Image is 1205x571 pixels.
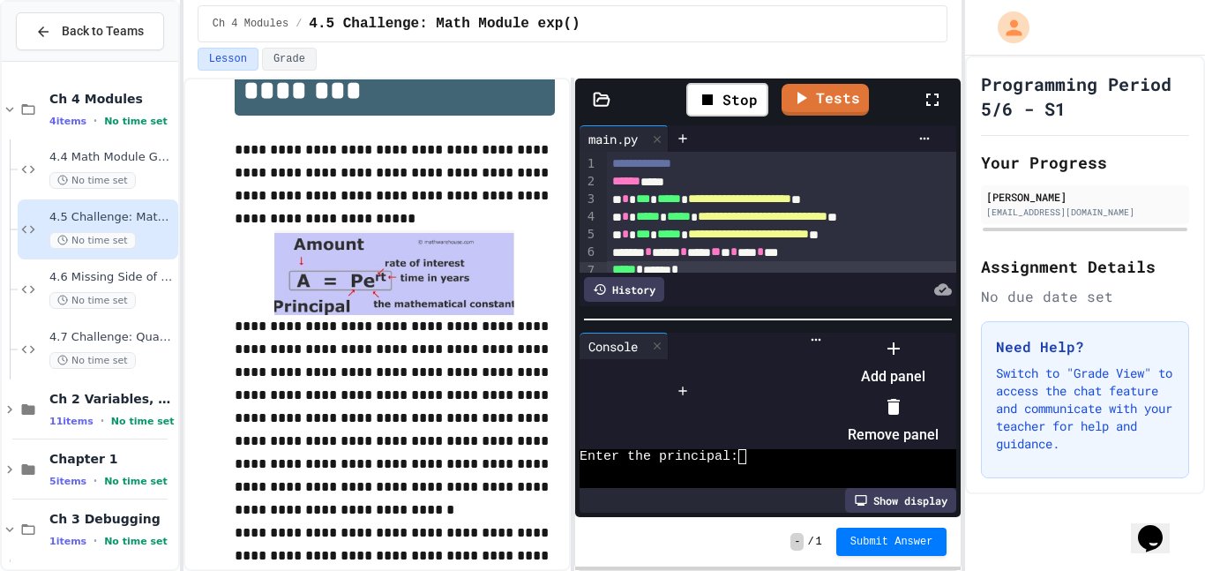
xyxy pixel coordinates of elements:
span: No time set [49,232,136,249]
h2: Assignment Details [981,254,1189,279]
div: 3 [580,191,597,208]
p: Switch to "Grade View" to access the chat feature and communicate with your teacher for help and ... [996,364,1174,453]
span: Submit Answer [850,535,933,549]
span: • [94,114,97,128]
span: 4.5 Challenge: Math Module exp() [309,13,580,34]
span: 4.4 Math Module GCD [49,150,175,165]
button: Lesson [198,48,258,71]
div: Console [580,333,669,359]
span: No time set [49,292,136,309]
div: No due date set [981,286,1189,307]
li: Remove panel [848,393,939,449]
span: No time set [104,476,168,487]
iframe: chat widget [1131,500,1187,553]
a: Tests [782,84,869,116]
button: Back to Teams [16,12,164,50]
span: 1 items [49,536,86,547]
span: / [807,535,813,549]
button: Submit Answer [836,528,947,556]
span: Ch 3 Debugging [49,511,175,527]
div: main.py [580,130,647,148]
span: No time set [104,116,168,127]
div: History [584,277,664,302]
span: 4.7 Challenge: Quadratic Formula [49,330,175,345]
span: • [94,534,97,548]
div: 5 [580,226,597,244]
div: Console [580,337,647,356]
div: [EMAIL_ADDRESS][DOMAIN_NAME] [986,206,1184,219]
div: 2 [580,173,597,191]
span: 4.6 Missing Side of a Triangle [49,270,175,285]
span: Enter the principal: [580,449,738,464]
span: / [296,17,302,31]
span: Chapter 1 [49,451,175,467]
div: Show display [845,488,956,513]
h1: Programming Period 5/6 - S1 [981,71,1189,121]
button: Grade [262,48,317,71]
span: 1 [816,535,822,549]
h2: Your Progress [981,150,1189,175]
div: 6 [580,244,597,261]
li: Add panel [848,334,939,391]
div: 7 [580,262,597,280]
span: 5 items [49,476,86,487]
span: Ch 4 Modules [49,91,175,107]
span: No time set [49,172,136,189]
div: Stop [686,83,768,116]
span: Ch 2 Variables, Statements & Expressions [49,391,175,407]
h3: Need Help? [996,336,1174,357]
span: No time set [49,352,136,369]
div: My Account [979,7,1034,48]
span: - [790,533,804,551]
span: 4 items [49,116,86,127]
span: No time set [111,416,175,427]
span: Ch 4 Modules [213,17,288,31]
span: No time set [104,536,168,547]
span: 4.5 Challenge: Math Module exp() [49,210,175,225]
div: 1 [580,155,597,173]
div: 4 [580,208,597,226]
span: Back to Teams [62,22,144,41]
span: • [101,414,104,428]
div: main.py [580,125,669,152]
span: 11 items [49,416,94,427]
div: [PERSON_NAME] [986,189,1184,205]
span: • [94,474,97,488]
